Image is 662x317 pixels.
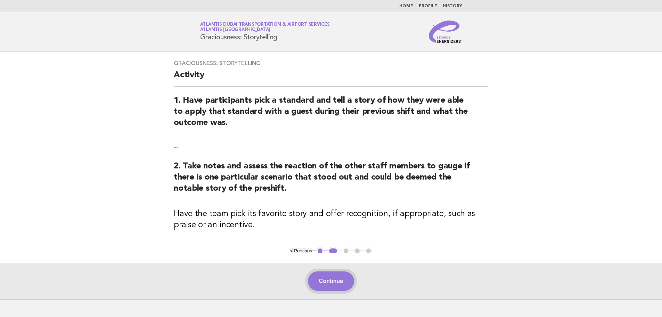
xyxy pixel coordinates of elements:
[419,4,437,8] a: Profile
[429,21,462,43] img: Service Energizers
[174,161,488,200] h2: 2. Take notes and assess the reaction of the other staff members to gauge if there is one particu...
[317,247,324,254] button: 1
[174,95,488,134] h2: 1. Have participants pick a standard and tell a story of how they were able to apply that standar...
[443,4,462,8] a: History
[174,208,488,231] h3: Have the team pick its favorite story and offer recognition, if appropriate, such as praise or an...
[200,22,330,32] a: Atlantis Dubai Transportation & Airport ServicesAtlantis [GEOGRAPHIC_DATA]
[290,248,312,253] button: < Previous
[328,247,338,254] button: 2
[174,143,488,152] p: --
[174,60,488,67] h3: Graciousness: Storytelling
[308,271,354,291] button: Continue
[399,4,413,8] a: Home
[200,23,330,41] h1: Graciousness: Storytelling
[174,70,488,87] h2: Activity
[200,28,270,32] span: Atlantis [GEOGRAPHIC_DATA]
